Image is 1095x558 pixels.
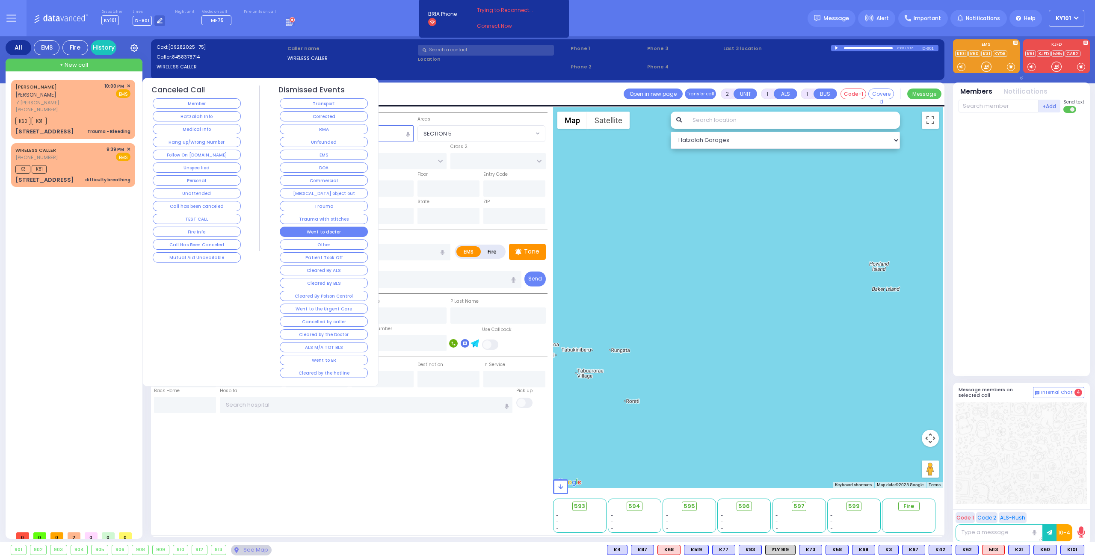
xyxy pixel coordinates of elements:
[112,545,128,555] div: 906
[1049,10,1084,27] button: KY101
[1056,15,1071,22] span: KY101
[840,89,866,99] button: Code-1
[848,502,860,511] span: 599
[922,45,938,51] div: D-801
[151,86,205,94] h4: Canceled Call
[666,512,669,519] span: -
[524,272,546,286] button: Send
[153,188,241,198] button: Unattended
[556,512,559,519] span: -
[1023,42,1090,48] label: KJFD
[280,252,368,263] button: Patient Took Off
[1041,390,1073,396] span: Internal Chat
[982,545,1005,555] div: M13
[483,198,490,205] label: ZIP
[168,44,206,50] span: [09282025_75]
[571,45,644,52] span: Phone 1
[15,99,101,106] span: ר' [PERSON_NAME]
[280,355,368,365] button: Went to ER
[1033,387,1084,398] button: Internal Chat 4
[15,106,58,113] span: [PHONE_NUMBER]
[50,532,63,539] span: 0
[192,545,207,555] div: 912
[922,112,939,129] button: Toggle fullscreen view
[981,50,992,57] a: K31
[903,502,914,511] span: Fire
[657,545,681,555] div: ALS
[280,227,368,237] button: Went to doctor
[153,252,241,263] button: Mutual Aid Unavailable
[929,545,952,555] div: BLS
[959,387,1033,398] h5: Message members on selected call
[104,83,124,89] span: 10:00 PM
[1033,545,1057,555] div: K60
[734,89,757,99] button: UNIT
[154,387,180,394] label: Back Home
[1074,389,1082,396] span: 4
[738,502,750,511] span: 596
[611,525,613,531] span: -
[993,50,1007,57] a: KYD8
[774,89,797,99] button: ALS
[175,9,194,15] label: Night unit
[231,545,271,555] div: See map
[852,545,875,555] div: BLS
[417,116,430,123] label: Areas
[959,100,1039,112] input: Search member
[647,63,721,71] span: Phone 4
[15,117,30,125] span: K60
[450,298,479,305] label: P Last Name
[153,124,241,134] button: Medical Info
[876,15,889,22] span: Alert
[153,162,241,173] button: Unspecified
[477,22,545,30] a: Connect Now
[624,89,683,99] a: Open in new page
[417,171,428,178] label: Floor
[153,137,241,147] button: Hang up/Wrong Number
[418,56,568,63] label: Location
[516,387,533,394] label: Pick up
[868,89,894,99] button: Covered
[1063,99,1084,105] span: Send text
[1033,545,1057,555] div: BLS
[922,461,939,478] button: Drag Pegman onto the map to open Street View
[62,40,88,55] div: Fire
[15,154,58,161] span: [PHONE_NUMBER]
[220,397,513,413] input: Search hospital
[830,512,833,519] span: -
[6,40,31,55] div: All
[153,545,169,555] div: 909
[922,430,939,447] button: Map camera controls
[280,162,368,173] button: DOA
[628,502,640,511] span: 594
[721,525,723,531] span: -
[418,126,533,141] span: SECTION 5
[68,532,80,539] span: 2
[280,329,368,340] button: Cleared by the Doctor
[116,89,130,98] span: EMS
[1065,50,1080,57] a: CAR2
[153,239,241,250] button: Call Has Been Canceled
[477,6,545,14] span: Trying to Reconnect...
[127,146,130,153] span: ✕
[631,545,654,555] div: BLS
[666,525,669,531] span: -
[280,265,368,275] button: Cleared By ALS
[968,50,980,57] a: K60
[685,89,716,99] button: Transfer call
[71,545,88,555] div: 904
[775,525,778,531] span: -
[244,9,276,15] label: Fire units on call
[417,198,429,205] label: State
[16,532,29,539] span: 0
[611,512,613,519] span: -
[85,177,130,183] div: difficulty breathing
[739,545,762,555] div: K83
[32,165,47,174] span: K81
[153,201,241,211] button: Call has been canceled
[418,45,554,56] input: Search a contact
[826,545,849,555] div: BLS
[1008,545,1030,555] div: BLS
[739,545,762,555] div: BLS
[102,532,115,539] span: 0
